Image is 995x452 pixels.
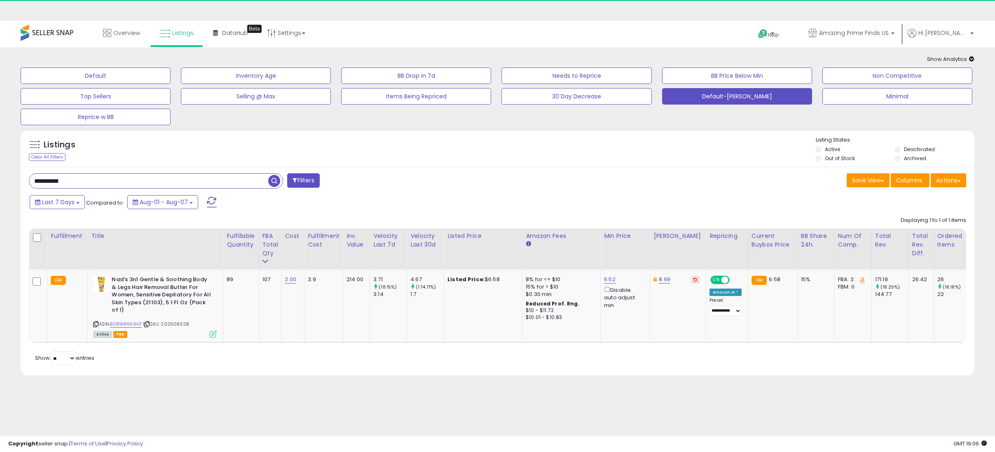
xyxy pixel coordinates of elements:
small: (18.18%) [943,284,961,290]
span: Help [768,31,779,38]
button: Selling @ Max [181,88,331,105]
button: Items Being Repriced [341,88,491,105]
span: Overview [113,29,140,37]
a: Hi [PERSON_NAME] [908,29,974,47]
button: Save View [847,173,890,187]
small: (18.15%) [379,284,397,290]
div: Inv. value [346,232,366,249]
div: FBA: 3 [838,276,865,283]
div: Fulfillable Quantity [227,232,255,249]
button: Non Competitive [822,68,972,84]
button: Default [21,68,171,84]
button: Minimal [822,88,972,105]
div: Total Rev. [875,232,905,249]
div: $10 - $11.72 [526,307,594,314]
button: Top Sellers [21,88,171,105]
div: 8% for <= $10 [526,276,594,283]
div: Listed Price [447,232,519,240]
button: Aug-01 - Aug-07 [127,195,198,209]
div: Title [91,232,220,240]
a: Help [752,23,795,47]
a: Amazing Prime Finds US [802,21,901,47]
div: Preset: [709,298,742,316]
label: Out of Stock [825,155,855,162]
span: ON [711,277,721,284]
a: B08WR6K8HT [110,321,142,328]
div: 1.7 [410,291,444,298]
span: Show Analytics [927,55,974,63]
div: Clear All Filters [29,153,66,161]
div: Tooltip anchor [247,25,262,33]
a: Listings [153,21,200,45]
a: DataHub [207,21,254,45]
div: 15% [801,276,828,283]
button: Columns [891,173,929,187]
div: Repricing [709,232,744,240]
div: Fulfillment Cost [308,232,339,249]
div: 144.77 [875,291,908,298]
div: Amazon AI * [709,289,742,296]
div: Num of Comp. [838,232,868,249]
button: Filters [287,173,319,188]
b: Listed Price: [447,275,485,283]
small: FBA [752,276,767,285]
label: Active [825,146,840,153]
i: Get Help [758,29,768,39]
a: 6.52 [604,275,616,284]
div: Velocity Last 30d [410,232,440,249]
span: Listings [172,29,194,37]
button: BB Price Below Min [662,68,812,84]
span: Aug-01 - Aug-07 [140,198,188,206]
span: All listings currently available for purchase on Amazon [93,331,112,338]
div: 26.42 [912,276,927,283]
div: [PERSON_NAME] [653,232,702,240]
span: Show: entries [35,354,94,362]
div: 26 [937,276,971,283]
span: Columns [896,176,922,184]
a: 8.99 [659,275,670,284]
div: Cost [285,232,301,240]
button: Reprice w BB [21,109,171,125]
div: ASIN: [93,276,217,337]
div: BB Share 24h. [801,232,831,249]
div: 4.67 [410,276,444,283]
span: FBA [113,331,127,338]
button: 30 Day Decrease [501,88,651,105]
div: 3.14 [373,291,407,298]
span: | SKU: 202509328 [143,321,189,327]
h5: Listings [44,139,75,151]
div: 89 [227,276,252,283]
a: 2.00 [285,275,296,284]
span: Amazing Prime Finds US [819,29,889,37]
b: Reduced Prof. Rng. [526,300,580,307]
button: Needs to Reprice [501,68,651,84]
small: (174.71%) [416,284,436,290]
button: Inventory Age [181,68,331,84]
span: Compared to: [86,199,124,207]
div: Velocity Last 7d [373,232,403,249]
b: Nad's 3n1 Gentle & Soothing Body & Legs Hair Removal Butter For Women, Sensitive Depilatory For A... [112,276,212,316]
div: Current Buybox Price [752,232,794,249]
a: Overview [97,21,146,45]
div: Displaying 1 to 1 of 1 items [901,217,966,224]
button: BB Drop in 7d [341,68,491,84]
div: 214.00 [346,276,363,283]
button: Last 7 Days [30,195,85,209]
div: FBM: 0 [838,283,865,291]
div: Fulfillment [51,232,84,240]
span: DataHub [222,29,248,37]
span: Last 7 Days [42,198,75,206]
small: (18.25%) [880,284,900,290]
label: Deactivated [904,146,935,153]
div: $10.01 - $10.83 [526,314,594,321]
button: Actions [931,173,966,187]
img: 41dLXXtd41L._SL40_.jpg [93,276,110,292]
div: 171.19 [875,276,908,283]
div: 22 [937,291,971,298]
div: $0.30 min [526,291,594,298]
div: Total Rev. Diff. [912,232,930,258]
div: 3.9 [308,276,337,283]
div: Amazon Fees [526,232,597,240]
div: Ordered Items [937,232,967,249]
div: 3.71 [373,276,407,283]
